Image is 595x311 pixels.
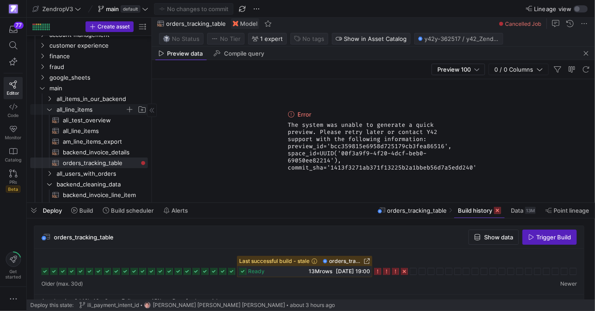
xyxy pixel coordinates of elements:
button: No tierNo Tier [207,33,245,44]
span: backend_cleaning_data [57,179,147,190]
button: No statusNo Status [159,33,204,44]
span: orders_tracking_table [54,234,114,241]
span: Build history [458,207,492,214]
button: Build [67,203,97,218]
img: No status [163,35,170,42]
div: Press SPACE to select this row. [30,83,148,93]
button: 0 / 0 Columns [489,64,549,75]
a: am_line_items_export​​​​​​​​​​ [30,136,148,147]
a: https://storage.googleapis.com/y42-prod-data-exchange/images/qZXOSqkTtPuVcXVzF40oUlM07HVTwZXfPK0U... [4,1,23,16]
div: Press SPACE to select this row. [30,72,148,83]
span: [PERSON_NAME] [PERSON_NAME] [PERSON_NAME] [153,302,285,308]
button: Last successful build - staleorders_tracking_tableready13Mrows[DATE] 19:00 [237,256,372,277]
a: backend_invoice_line_item​​​​​​​​​​ [30,190,148,200]
a: orders_tracking_table​​​​​​​​​​ [30,158,148,168]
span: Error [298,111,312,118]
button: Build history [454,203,505,218]
a: Catalog [4,144,23,166]
span: orders_tracking_table [166,20,226,27]
span: ZendropV3 [42,5,73,12]
span: Preview 100 [437,66,471,73]
span: all_line_items [57,105,125,115]
div: 77 [14,22,24,29]
span: all_line_items​​​​​​​​​​ [63,126,138,136]
span: Show data [484,234,513,241]
button: Alerts [159,203,192,218]
span: Newer [560,281,577,287]
span: 1d [212,298,217,304]
img: No tier [211,35,218,42]
div: Press SPACE to select this row. [30,179,148,190]
button: ili_payment_intent_idhttps://storage.googleapis.com/y42-prod-data-exchange/images/G2kHvxVlt02YItT... [77,299,337,311]
span: Failure rate [122,298,150,304]
span: about 3 hours ago [290,302,335,308]
span: Trigger Build [536,234,571,241]
span: Editor [7,90,20,96]
span: Cancelled Job [505,20,541,27]
span: Last successful build - stale [239,258,318,264]
span: Beta [6,186,20,193]
span: No tags [302,35,324,42]
div: Press SPACE to select this row. [30,136,148,147]
span: customer experience [49,40,147,51]
span: Data freshness [172,298,210,304]
a: orders_tracking_table [323,258,370,264]
div: Press SPACE to select this row. [30,93,148,104]
button: Show data [469,230,519,245]
button: Getstarted [4,248,23,283]
span: Point lineage [554,207,589,214]
div: Press SPACE to select this row. [30,115,148,125]
span: 15% [151,298,162,304]
span: ali_test_overview​​​​​​​​​​ [63,115,138,125]
button: 1 expert [248,33,287,44]
a: Code [4,99,23,121]
a: all_line_items​​​​​​​​​​ [30,125,148,136]
div: Press SPACE to select this row. [30,168,148,179]
button: Build scheduler [99,203,158,218]
span: backend_invoice_details​​​​​​​​​​ [63,147,138,158]
img: https://storage.googleapis.com/y42-prod-data-exchange/images/G2kHvxVlt02YItTmblwfhPy4mK5SfUxFU6Tr... [144,302,151,309]
span: main [49,83,147,93]
span: ready [248,268,265,275]
span: Get started [5,269,21,279]
span: The system was unable to generate a quick preview. Please retry later or contact Y42 support with... [288,121,459,171]
div: Press SPACE to select this row. [30,125,148,136]
span: Lineage view [534,5,572,12]
button: Data13M [507,203,540,218]
span: [DATE] 19:00 [336,268,370,275]
span: ili_payment_intent_id [87,302,139,308]
span: Monitor [5,135,21,140]
span: am_line_items_export​​​​​​​​​​ [63,137,138,147]
button: Point lineage [542,203,593,218]
span: Model [240,20,257,27]
span: orders_tracking_table​​​​​​​​​​ [63,158,138,168]
span: backend_invoice_line_item​​​​​​​​​​ [63,190,138,200]
div: Press SPACE to select this row. [30,61,148,72]
span: Older (max. 30d) [41,281,83,287]
a: ali_test_overview​​​​​​​​​​ [30,115,148,125]
span: google_sheets [49,73,147,83]
span: Deploy [43,207,62,214]
span: main [106,5,119,12]
span: No Status [163,35,200,42]
span: Create asset [98,24,130,30]
span: Build scheduler [111,207,154,214]
span: Data [511,207,523,214]
div: Press SPACE to select this row. [30,104,148,115]
div: Press SPACE to select this row. [30,200,148,211]
div: Press SPACE to select this row. [30,51,148,61]
button: Show in Asset Catalog [332,33,411,44]
button: Trigger Build [522,230,577,245]
span: Show in Asset Catalog [344,35,407,42]
span: Avg duration [41,298,73,304]
button: Create asset [86,21,134,32]
span: all_items_in_our_backend [57,94,147,104]
div: Press SPACE to select this row. [30,158,148,168]
img: https://storage.googleapis.com/y42-prod-data-exchange/images/qZXOSqkTtPuVcXVzF40oUlM07HVTwZXfPK0U... [9,4,18,13]
span: Build [79,207,93,214]
div: 13M [525,207,536,214]
span: 13M rows [309,268,332,275]
a: Editor [4,77,23,99]
button: No tags [290,33,328,44]
span: 1 expert [260,35,283,42]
